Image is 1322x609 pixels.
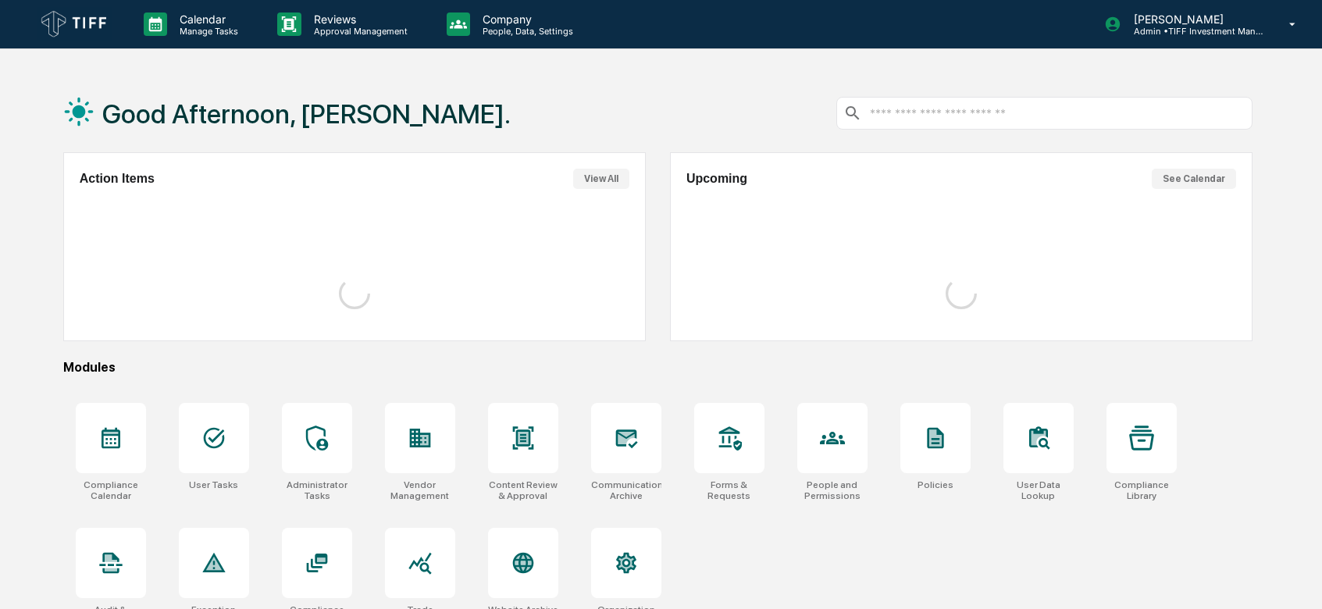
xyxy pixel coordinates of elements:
p: Reviews [301,12,415,26]
div: Forms & Requests [694,479,764,501]
button: View All [573,169,629,189]
div: People and Permissions [797,479,868,501]
p: [PERSON_NAME] [1121,12,1267,26]
img: logo [37,7,112,41]
h2: Upcoming [686,172,747,186]
h2: Action Items [80,172,155,186]
div: Policies [918,479,953,490]
div: Communications Archive [591,479,661,501]
p: Manage Tasks [167,26,246,37]
div: Compliance Calendar [76,479,146,501]
div: Modules [63,360,1253,375]
div: Vendor Management [385,479,455,501]
div: Administrator Tasks [282,479,352,501]
div: User Tasks [189,479,238,490]
h1: Good Afternoon, [PERSON_NAME]. [102,98,511,130]
p: Admin • TIFF Investment Management [1121,26,1267,37]
p: People, Data, Settings [470,26,581,37]
button: See Calendar [1152,169,1236,189]
div: Content Review & Approval [488,479,558,501]
p: Company [470,12,581,26]
p: Approval Management [301,26,415,37]
div: User Data Lookup [1003,479,1074,501]
p: Calendar [167,12,246,26]
div: Compliance Library [1106,479,1177,501]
